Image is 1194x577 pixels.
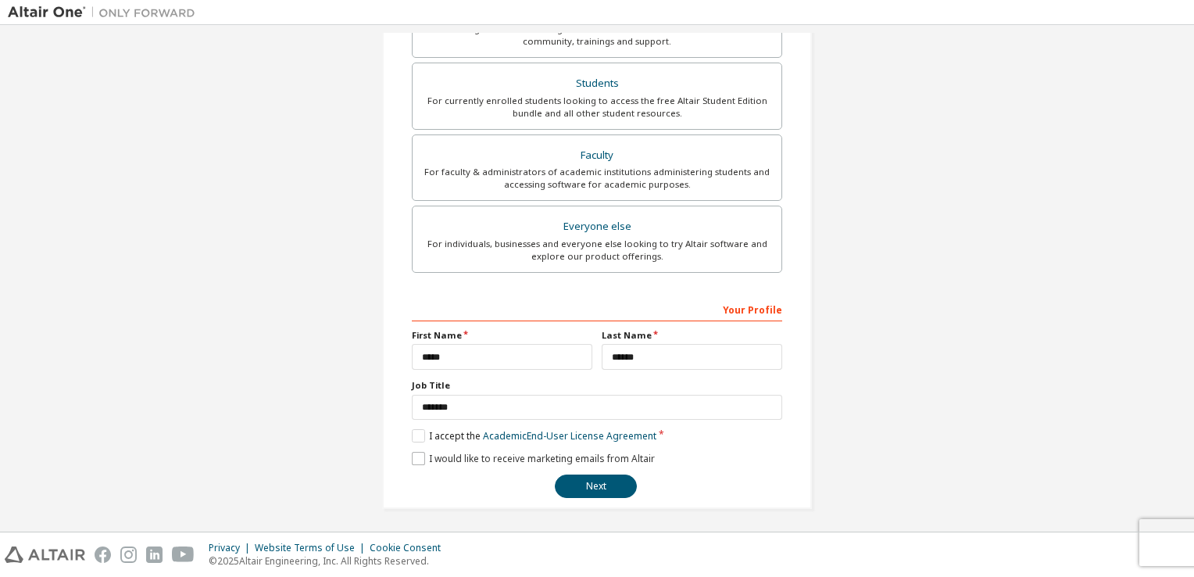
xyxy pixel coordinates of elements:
[422,73,772,95] div: Students
[120,547,137,563] img: instagram.svg
[483,429,656,443] a: Academic End-User License Agreement
[209,554,450,568] p: © 2025 Altair Engineering, Inc. All Rights Reserved.
[370,542,450,554] div: Cookie Consent
[602,329,782,342] label: Last Name
[422,216,772,238] div: Everyone else
[555,475,637,498] button: Next
[422,95,772,120] div: For currently enrolled students looking to access the free Altair Student Edition bundle and all ...
[5,547,85,563] img: altair_logo.svg
[422,23,772,48] div: For existing customers looking to access software downloads, HPC resources, community, trainings ...
[209,542,255,554] div: Privacy
[422,238,772,263] div: For individuals, businesses and everyone else looking to try Altair software and explore our prod...
[146,547,163,563] img: linkedin.svg
[172,547,195,563] img: youtube.svg
[255,542,370,554] div: Website Terms of Use
[422,166,772,191] div: For faculty & administrators of academic institutions administering students and accessing softwa...
[412,429,656,443] label: I accept the
[422,145,772,167] div: Faculty
[412,329,592,342] label: First Name
[412,452,655,465] label: I would like to receive marketing emails from Altair
[412,379,782,392] label: Job Title
[8,5,203,20] img: Altair One
[95,547,111,563] img: facebook.svg
[412,296,782,321] div: Your Profile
